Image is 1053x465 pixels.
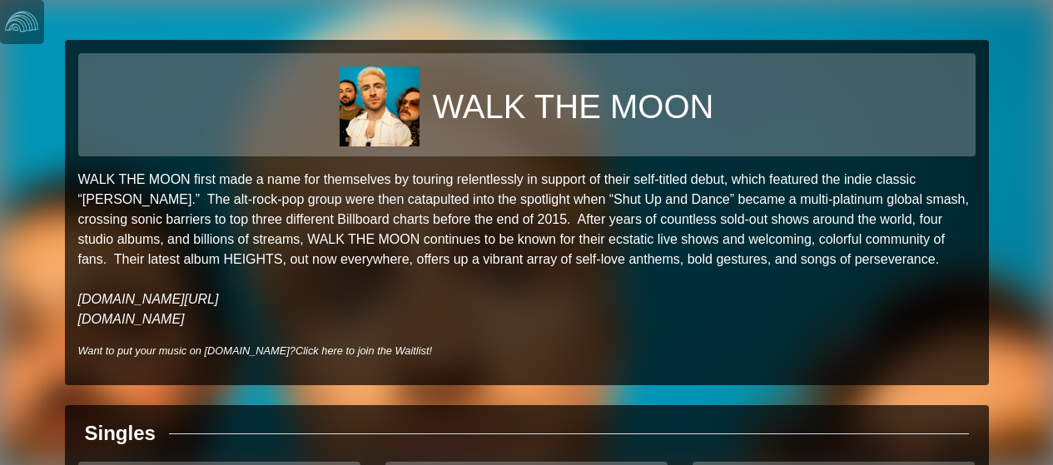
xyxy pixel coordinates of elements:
a: [DOMAIN_NAME][URL] [78,292,219,306]
a: [DOMAIN_NAME] [78,312,185,326]
a: Click here to join the Waitlist! [296,344,432,357]
img: 338b1fbd381984b11e422ecb6bdac12289548b1f83705eb59faa29187b674643.jpg [340,67,420,146]
img: logo-white-4c48a5e4bebecaebe01ca5a9d34031cfd3d4ef9ae749242e8c4bf12ef99f53e8.png [5,5,38,38]
div: Singles [85,418,156,448]
h1: WALK THE MOON [433,87,714,126]
i: Want to put your music on [DOMAIN_NAME]? [78,344,433,357]
p: WALK THE MOON first made a name for themselves by touring relentlessly in support of their self-t... [78,170,976,329]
